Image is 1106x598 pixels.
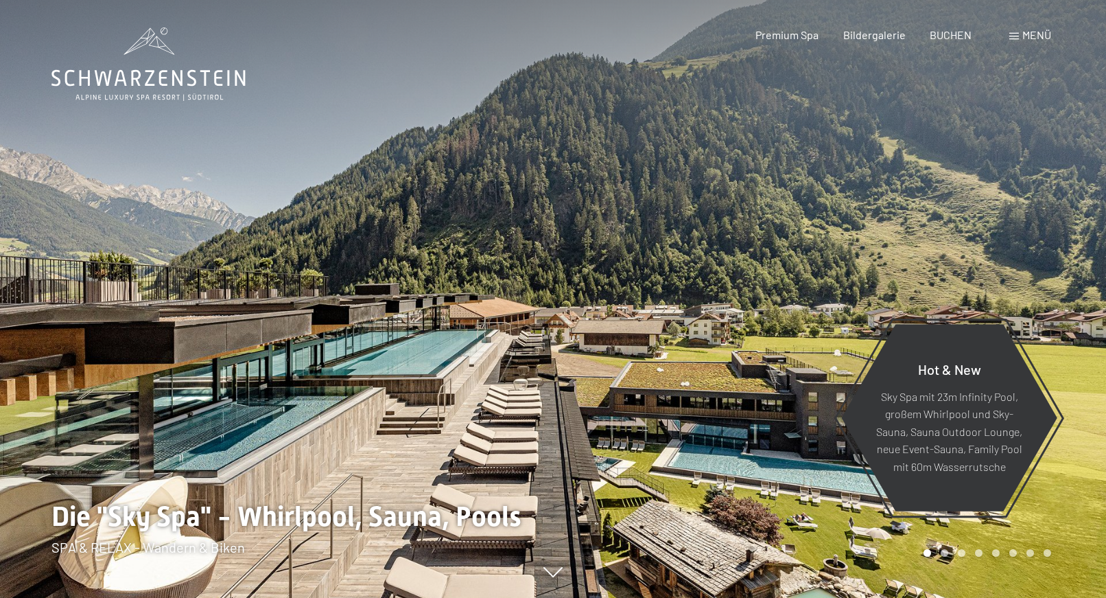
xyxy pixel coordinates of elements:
[992,549,1000,557] div: Carousel Page 5
[755,28,819,41] a: Premium Spa
[941,549,948,557] div: Carousel Page 2
[918,360,981,377] span: Hot & New
[843,28,906,41] a: Bildergalerie
[1026,549,1034,557] div: Carousel Page 7
[919,549,1051,557] div: Carousel Pagination
[1022,28,1051,41] span: Menü
[875,387,1024,475] p: Sky Spa mit 23m Infinity Pool, großem Whirlpool und Sky-Sauna, Sauna Outdoor Lounge, neue Event-S...
[958,549,965,557] div: Carousel Page 3
[923,549,931,557] div: Carousel Page 1 (Current Slide)
[930,28,972,41] a: BUCHEN
[840,323,1058,512] a: Hot & New Sky Spa mit 23m Infinity Pool, großem Whirlpool und Sky-Sauna, Sauna Outdoor Lounge, ne...
[1044,549,1051,557] div: Carousel Page 8
[975,549,983,557] div: Carousel Page 4
[1009,549,1017,557] div: Carousel Page 6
